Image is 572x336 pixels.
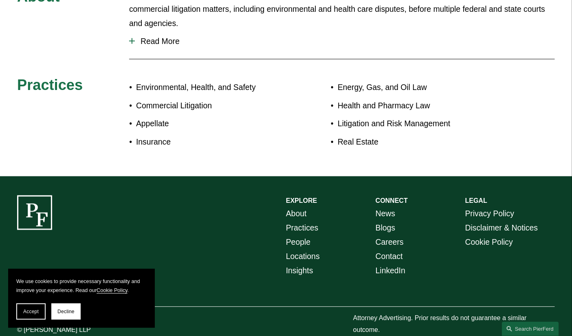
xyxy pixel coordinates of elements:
span: Decline [57,309,75,314]
a: People [286,235,310,250]
p: Environmental, Health, and Safety [136,81,286,95]
a: Insights [286,264,313,278]
p: Insurance [136,135,286,149]
p: Energy, Gas, and Oil Law [338,81,510,95]
button: Read More [129,31,555,52]
p: Health and Pharmacy Law [338,99,510,113]
a: About [286,207,307,221]
a: Disclaimer & Notices [465,221,538,235]
strong: CONNECT [376,198,408,204]
a: Locations [286,250,320,264]
a: Contact [376,250,403,264]
a: LinkedIn [376,264,405,278]
a: Blogs [376,221,395,235]
span: Accept [23,309,39,314]
a: Practices [286,221,319,235]
button: Accept [16,303,46,320]
p: Commercial Litigation [136,99,286,113]
p: We use cookies to provide necessary functionality and improve your experience. Read our . [16,277,147,295]
p: Appellate [136,117,286,131]
button: Decline [51,303,81,320]
span: Read More [135,37,555,46]
a: Careers [376,235,404,250]
p: Litigation and Risk Management [338,117,510,131]
p: Real Estate [338,135,510,149]
a: Privacy Policy [465,207,515,221]
span: Practices [17,77,83,94]
a: Cookie Policy [97,288,128,293]
a: Search this site [502,322,559,336]
section: Cookie banner [8,269,155,328]
a: News [376,207,395,221]
strong: EXPLORE [286,198,317,204]
a: Cookie Policy [465,235,513,250]
strong: LEGAL [465,198,487,204]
